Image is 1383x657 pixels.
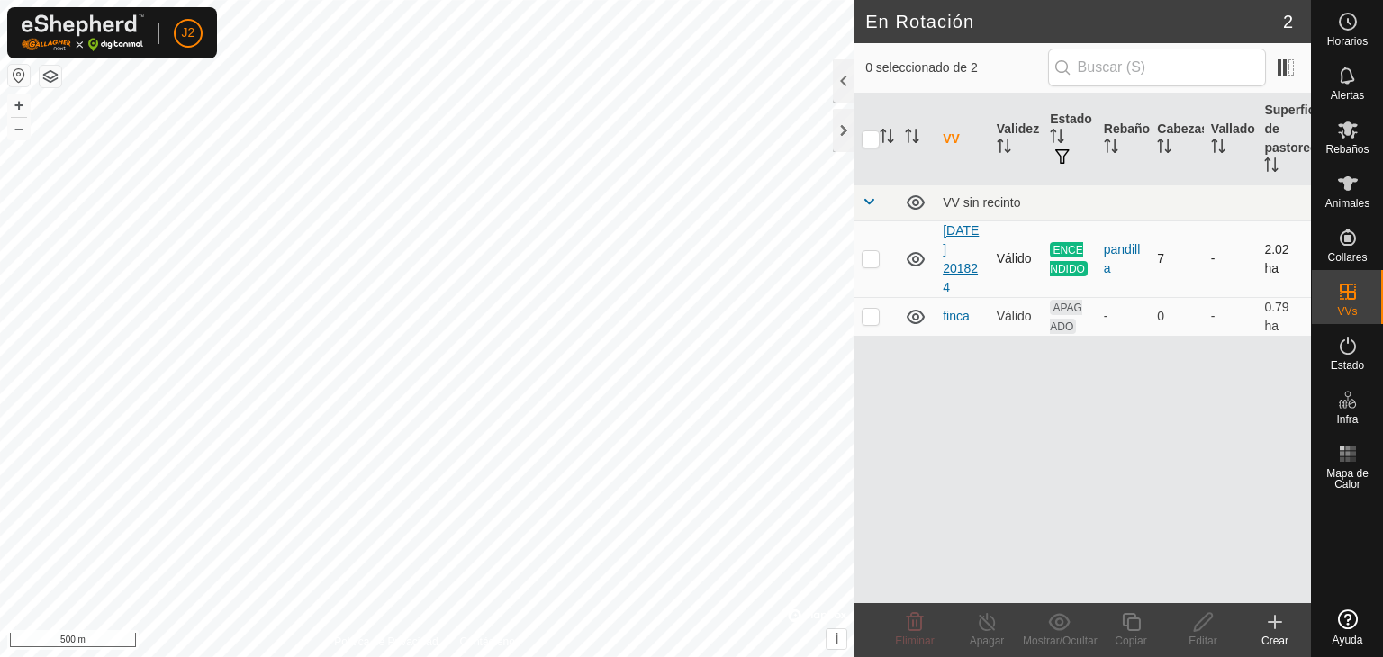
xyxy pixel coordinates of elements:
[1331,360,1364,371] span: Estado
[40,66,61,87] button: Capas del Mapa
[835,631,838,646] span: i
[22,14,144,51] img: Logo Gallagher
[1312,602,1383,652] a: Ayuda
[1157,141,1171,156] p-sorticon: Activar para ordenar
[865,11,1283,32] h2: En Rotación
[943,223,979,294] a: [DATE] 201824
[990,220,1044,297] td: Válido
[1325,144,1369,155] span: Rebaños
[1097,94,1151,185] th: Rebaño
[1257,220,1311,297] td: 2.02 ha
[1167,633,1239,649] div: Editar
[1204,220,1258,297] td: -
[1211,141,1225,156] p-sorticon: Activar para ordenar
[1283,8,1293,35] span: 2
[1264,160,1279,175] p-sorticon: Activar para ordenar
[8,65,30,86] button: Restablecer Mapa
[865,58,1047,77] span: 0 seleccionado de 2
[1336,414,1358,425] span: Infra
[936,94,990,185] th: VV
[1104,307,1143,326] div: -
[1257,297,1311,336] td: 0.79 ha
[1104,141,1118,156] p-sorticon: Activar para ordenar
[1204,94,1258,185] th: Vallado
[1150,94,1204,185] th: Cabezas
[1327,252,1367,263] span: Collares
[943,195,1304,210] div: VV sin recinto
[1239,633,1311,649] div: Crear
[1095,633,1167,649] div: Copiar
[8,118,30,139] button: –
[880,131,894,146] p-sorticon: Activar para ordenar
[827,629,846,649] button: i
[1316,468,1378,490] span: Mapa de Calor
[1204,297,1258,336] td: -
[182,23,195,42] span: J2
[905,131,919,146] p-sorticon: Activar para ordenar
[1048,49,1266,86] input: Buscar (S)
[1043,94,1097,185] th: Estado
[990,297,1044,336] td: Válido
[460,634,520,650] a: Contáctenos
[1150,220,1204,297] td: 7
[1023,633,1095,649] div: Mostrar/Ocultar
[1050,300,1082,334] span: APAGADO
[1257,94,1311,185] th: Superficie de pastoreo
[1331,90,1364,101] span: Alertas
[1150,297,1204,336] td: 0
[1104,240,1143,278] div: pandilla
[997,141,1011,156] p-sorticon: Activar para ordenar
[1327,36,1368,47] span: Horarios
[1050,242,1088,276] span: ENCENDIDO
[334,634,438,650] a: Política de Privacidad
[1333,634,1363,645] span: Ayuda
[8,94,30,116] button: +
[990,94,1044,185] th: Validez
[895,634,934,647] span: Eliminar
[1337,306,1357,317] span: VVs
[1050,131,1064,146] p-sorticon: Activar para ordenar
[1325,198,1369,209] span: Animales
[951,633,1023,649] div: Apagar
[943,309,970,323] a: finca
